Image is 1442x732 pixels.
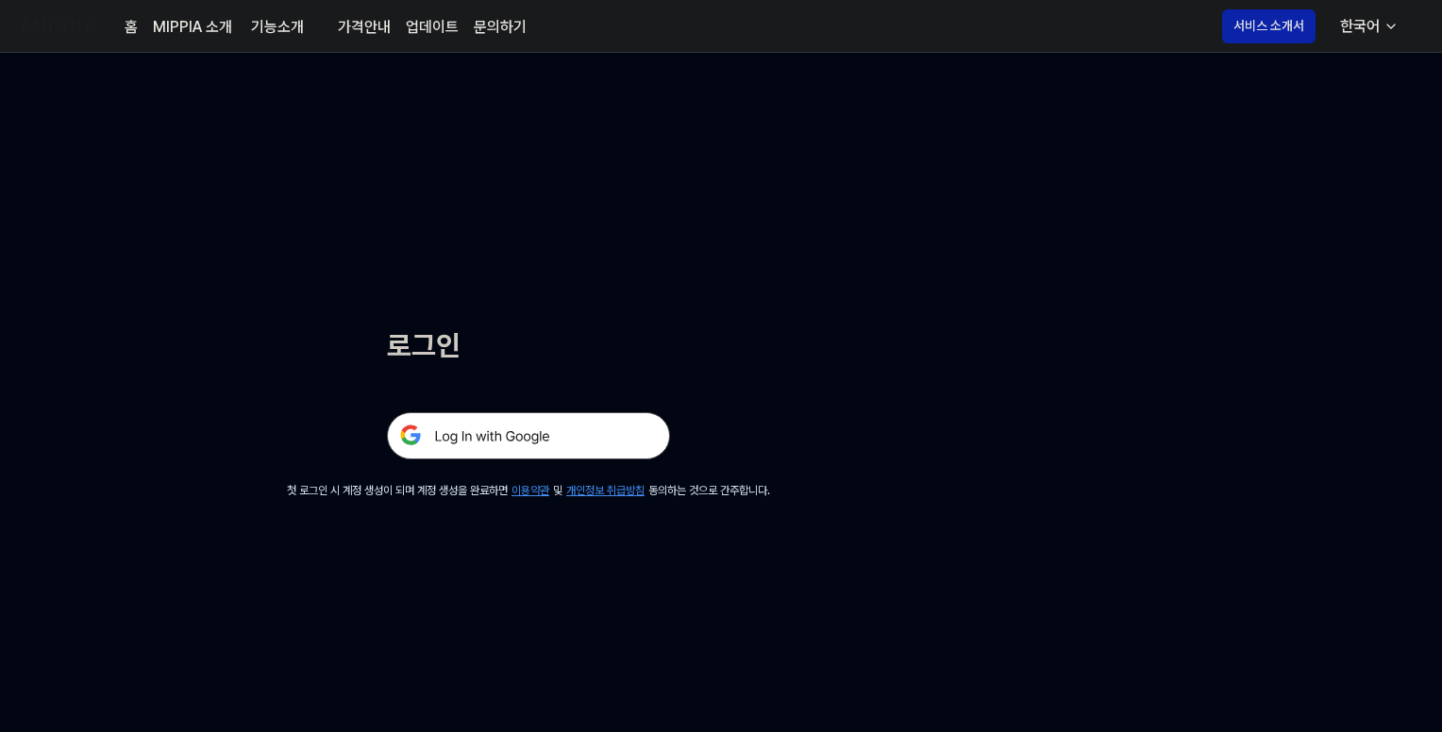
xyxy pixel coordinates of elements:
a: 가격안내 [338,16,391,39]
h1: 로그인 [387,324,670,367]
a: 업데이트 [406,16,459,39]
a: 이용약관 [511,484,549,497]
div: 첫 로그인 시 계정 생성이 되며 계정 생성을 완료하면 및 동의하는 것으로 간주합니다. [287,482,770,499]
a: MIPPIA 소개 [153,16,232,39]
div: 한국어 [1336,15,1383,38]
button: 기능소개 [247,16,323,39]
a: 문의하기 [474,16,527,39]
div: 기능소개 [247,16,308,39]
button: 한국어 [1325,8,1410,45]
button: 서비스 소개서 [1222,9,1316,43]
img: 구글 로그인 버튼 [387,412,670,459]
a: 홈 [125,16,138,39]
a: 개인정보 취급방침 [566,484,645,497]
img: down [308,20,323,35]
